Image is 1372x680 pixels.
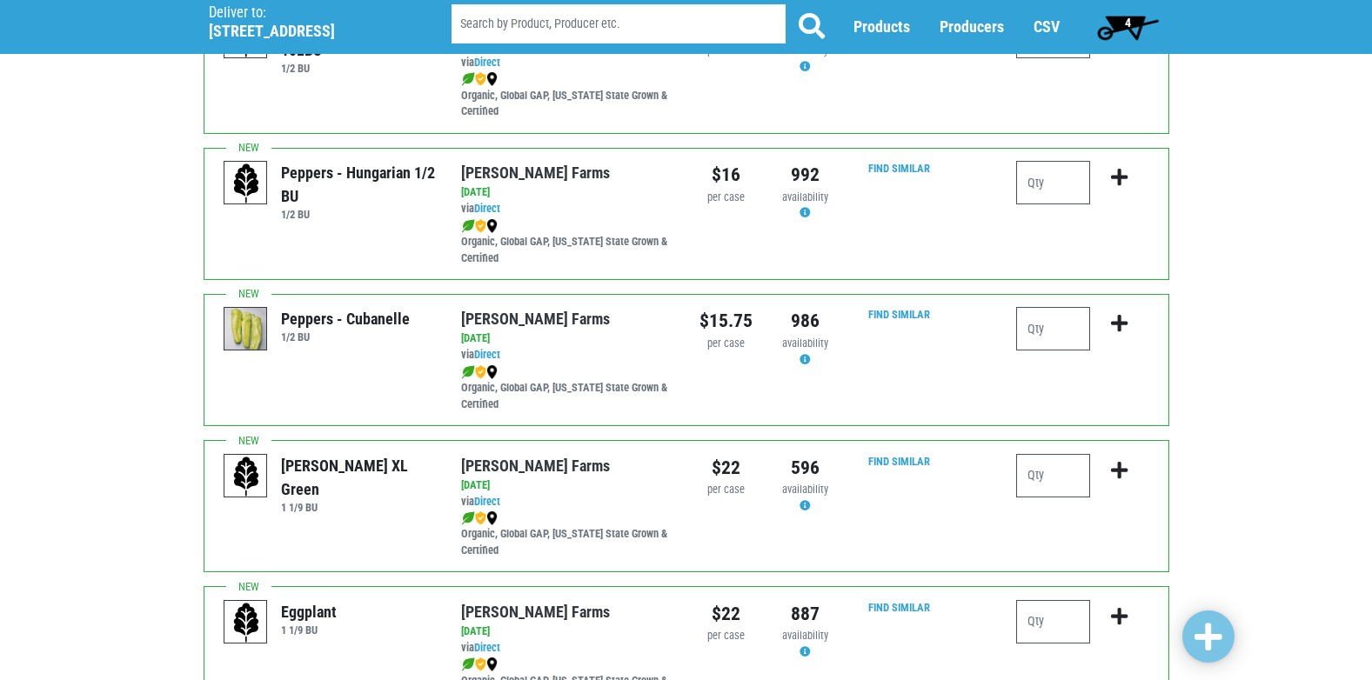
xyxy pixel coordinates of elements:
[1016,161,1090,204] input: Qty
[281,330,410,343] h6: 1/2 BU
[853,18,910,37] a: Products
[475,511,486,525] img: safety-e55c860ca8c00a9c171001a62a92dabd.png
[1016,307,1090,350] input: Qty
[281,454,435,501] div: [PERSON_NAME] XL Green
[779,161,832,189] div: 992
[461,72,475,86] img: leaf-e5c59151409436ccce96b2ca1b28e03c.png
[461,347,673,363] div: via
[224,322,268,337] a: Peppers - Cubanelle
[699,190,753,206] div: per case
[699,161,753,189] div: $16
[281,600,337,623] div: Eggplant
[699,307,753,335] div: $15.75
[461,310,610,328] a: [PERSON_NAME] Farms
[461,184,673,201] div: [DATE]
[281,62,435,75] h6: 1/2 BU
[474,495,500,508] a: Direct
[868,162,930,175] a: Find Similar
[1089,10,1167,44] a: 4
[461,217,673,267] div: Organic, Global GAP, [US_STATE] State Grown & Certified
[1016,454,1090,497] input: Qty
[1125,16,1131,30] span: 4
[474,202,500,215] a: Direct
[486,511,498,525] img: map_marker-0e94453035b3232a4d21701695807de9.png
[461,477,673,494] div: [DATE]
[461,201,673,217] div: via
[699,628,753,644] div: per case
[224,162,268,205] img: placeholder-variety-43d6402dacf2d531de610a020419775a.svg
[224,308,268,351] img: thumbnail-0a21d7569dbf8d3013673048c6385dc6.png
[461,71,673,121] div: Organic, Global GAP, [US_STATE] State Grown & Certified
[1034,18,1060,37] a: CSV
[940,18,1004,37] a: Producers
[461,330,673,347] div: [DATE]
[461,511,475,525] img: leaf-e5c59151409436ccce96b2ca1b28e03c.png
[699,482,753,498] div: per case
[699,336,753,352] div: per case
[461,163,610,182] a: [PERSON_NAME] Farms
[474,348,500,361] a: Direct
[779,454,832,482] div: 596
[474,56,500,69] a: Direct
[461,510,673,559] div: Organic, Global GAP, [US_STATE] State Grown & Certified
[486,365,498,379] img: map_marker-0e94453035b3232a4d21701695807de9.png
[461,623,673,640] div: [DATE]
[281,623,337,637] h6: 1 1/9 BU
[699,454,753,482] div: $22
[224,601,268,644] img: placeholder-variety-43d6402dacf2d531de610a020419775a.svg
[475,72,486,86] img: safety-e55c860ca8c00a9c171001a62a92dabd.png
[475,219,486,233] img: safety-e55c860ca8c00a9c171001a62a92dabd.png
[474,641,500,654] a: Direct
[486,72,498,86] img: map_marker-0e94453035b3232a4d21701695807de9.png
[475,365,486,379] img: safety-e55c860ca8c00a9c171001a62a92dabd.png
[209,22,407,41] h5: [STREET_ADDRESS]
[486,219,498,233] img: map_marker-0e94453035b3232a4d21701695807de9.png
[281,307,410,330] div: Peppers - Cubanelle
[461,55,673,71] div: via
[868,308,930,321] a: Find Similar
[782,483,828,496] span: availability
[779,307,832,335] div: 986
[461,494,673,510] div: via
[779,600,832,628] div: 887
[486,657,498,671] img: map_marker-0e94453035b3232a4d21701695807de9.png
[782,190,828,203] span: availability
[209,4,407,22] p: Deliver to:
[782,337,828,350] span: availability
[782,629,828,642] span: availability
[461,457,610,475] a: [PERSON_NAME] Farms
[452,5,786,44] input: Search by Product, Producer etc.
[224,455,268,498] img: placeholder-variety-43d6402dacf2d531de610a020419775a.svg
[461,657,475,671] img: leaf-e5c59151409436ccce96b2ca1b28e03c.png
[475,657,486,671] img: safety-e55c860ca8c00a9c171001a62a92dabd.png
[461,363,673,413] div: Organic, Global GAP, [US_STATE] State Grown & Certified
[461,365,475,379] img: leaf-e5c59151409436ccce96b2ca1b28e03c.png
[1016,600,1090,643] input: Qty
[699,600,753,628] div: $22
[281,208,435,221] h6: 1/2 BU
[281,501,435,514] h6: 1 1/9 BU
[868,601,930,614] a: Find Similar
[868,455,930,468] a: Find Similar
[461,603,610,621] a: [PERSON_NAME] Farms
[281,161,435,208] div: Peppers - Hungarian 1/2 BU
[461,640,673,657] div: via
[461,219,475,233] img: leaf-e5c59151409436ccce96b2ca1b28e03c.png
